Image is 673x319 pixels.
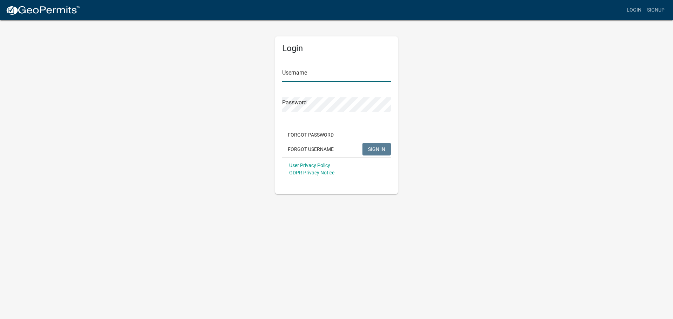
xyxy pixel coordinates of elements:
[282,143,339,155] button: Forgot Username
[368,146,385,152] span: SIGN IN
[289,170,334,175] a: GDPR Privacy Notice
[644,4,667,17] a: Signup
[624,4,644,17] a: Login
[282,43,391,54] h5: Login
[289,162,330,168] a: User Privacy Policy
[362,143,391,155] button: SIGN IN
[282,129,339,141] button: Forgot Password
